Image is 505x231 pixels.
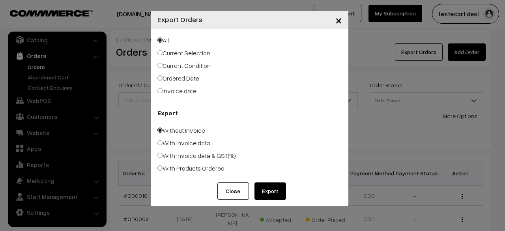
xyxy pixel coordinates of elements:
[157,128,163,133] input: Without Invoice
[157,48,210,58] label: Current Selection
[157,73,199,83] label: Ordered Date
[157,14,202,25] h4: Export Orders
[157,61,211,70] label: Current Condition
[157,108,178,118] b: Export
[157,75,163,81] input: Ordered Date
[157,140,163,145] input: With Invoice data
[157,38,163,43] input: All
[335,13,342,27] span: ×
[157,50,163,55] input: Current Selection
[254,182,286,200] button: Export
[157,138,210,148] label: With Invoice data
[329,8,348,32] button: Close
[217,182,249,200] button: Close
[157,126,205,135] label: Without Invoice
[157,163,224,173] label: With Products Ordered
[157,165,163,171] input: With Products Ordered
[157,151,236,160] label: With Invoice data & GST(%)
[157,86,196,96] label: Invoice date
[157,153,163,158] input: With Invoice data & GST(%)
[157,63,163,68] input: Current Condition
[157,88,163,93] input: Invoice date
[157,36,169,45] label: All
